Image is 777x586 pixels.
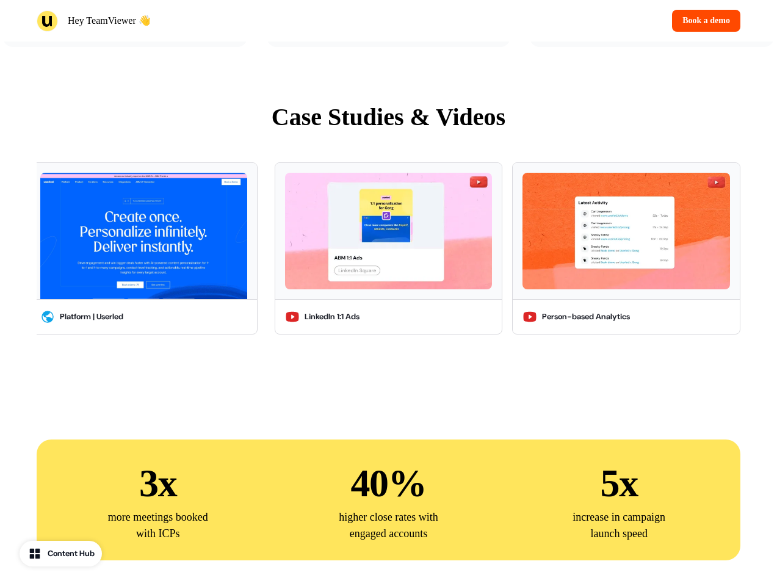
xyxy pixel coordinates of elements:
div: LinkedIn 1:1 Ads [305,311,360,323]
button: Person-based AnalyticsPerson-based Analytics [512,162,740,335]
div: Platform | Userled [60,311,123,323]
p: Case Studies & Videos [37,99,740,136]
button: Content Hub [20,541,102,566]
button: Book a demo [672,10,740,32]
p: increase in campaign launch speed [558,509,680,542]
p: more meetings booked with ICPs [97,509,219,542]
p: 5x [600,458,637,509]
div: Content Hub [48,548,95,560]
button: Platform | UserledPlatform | Userled [30,162,258,335]
div: Person-based Analytics [542,311,630,323]
img: LinkedIn 1:1 Ads [285,173,492,289]
p: higher close rates with engaged accounts [327,509,449,542]
p: 40% [350,458,426,509]
img: Platform | Userled [40,173,247,299]
button: LinkedIn 1:1 AdsLinkedIn 1:1 Ads [275,162,502,335]
p: Hey TeamViewer 👋 [68,13,151,28]
p: 3x [139,458,176,509]
img: Person-based Analytics [522,173,729,289]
